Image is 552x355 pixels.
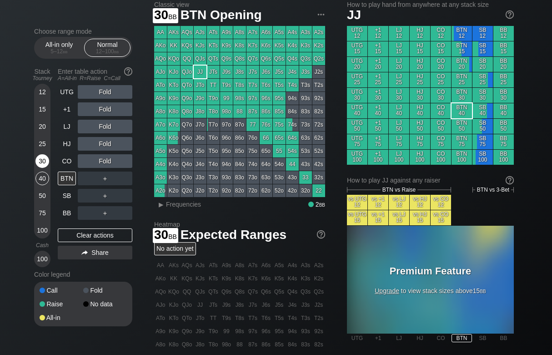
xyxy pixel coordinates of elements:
[493,72,514,87] div: BB 25
[286,92,299,105] div: 94s
[260,105,272,118] div: 86s
[452,72,472,87] div: BTN 25
[389,88,409,103] div: LJ 30
[410,195,430,210] div: vs HJ 12
[40,287,83,294] div: Call
[472,57,493,72] div: SB 20
[299,66,312,78] div: J3s
[220,132,233,144] div: 96o
[312,66,325,78] div: J2s
[58,120,76,133] div: LJ
[389,134,409,149] div: LJ 75
[273,132,286,144] div: 65s
[452,88,472,103] div: BTN 30
[58,85,76,99] div: UTG
[167,118,180,131] div: K7o
[78,120,132,133] div: Fold
[220,39,233,52] div: K9s
[167,52,180,65] div: KQo
[347,177,514,184] div: How to play JJ against any raiser
[35,252,49,266] div: 100
[233,132,246,144] div: 86o
[233,118,246,131] div: 87o
[368,26,388,41] div: +1 12
[286,105,299,118] div: 84s
[286,39,299,52] div: K4s
[260,132,272,144] div: 66
[207,184,220,197] div: T2o
[167,184,180,197] div: K2o
[194,52,206,65] div: QJs
[260,26,272,39] div: A6s
[347,26,367,41] div: UTG 12
[286,79,299,91] div: T4s
[167,26,180,39] div: AKs
[299,26,312,39] div: A3s
[220,79,233,91] div: T9s
[246,171,259,184] div: 73o
[40,314,83,321] div: All-in
[431,57,451,72] div: CO 20
[30,75,54,81] div: Tourney
[273,26,286,39] div: A5s
[233,145,246,157] div: 85o
[312,105,325,118] div: 82s
[167,132,180,144] div: K6o
[273,66,286,78] div: J5s
[233,184,246,197] div: 82o
[410,103,430,118] div: HJ 40
[246,184,259,197] div: 72o
[35,223,49,237] div: 100
[389,103,409,118] div: LJ 40
[83,301,127,307] div: No data
[167,171,180,184] div: K3o
[368,88,388,103] div: +1 30
[194,132,206,144] div: J6o
[312,52,325,65] div: Q2s
[233,92,246,105] div: 98s
[154,145,167,157] div: A5o
[347,134,367,149] div: UTG 75
[78,154,132,168] div: Fold
[246,26,259,39] div: A7s
[299,118,312,131] div: 73s
[207,52,220,65] div: QTs
[181,132,193,144] div: Q6o
[86,39,128,56] div: Normal
[154,105,167,118] div: A8o
[194,26,206,39] div: AJs
[312,171,325,184] div: 32s
[452,103,472,118] div: BTN 40
[246,52,259,65] div: Q7s
[312,118,325,131] div: 72s
[347,8,361,22] span: JJ
[78,85,132,99] div: Fold
[273,92,286,105] div: 95s
[312,132,325,144] div: 62s
[347,119,367,134] div: UTG 50
[312,184,325,197] div: 22
[273,158,286,171] div: 54o
[286,132,299,144] div: 64s
[452,119,472,134] div: BTN 50
[154,118,167,131] div: A7o
[30,64,54,85] div: Stack
[472,150,493,165] div: SB 100
[207,92,220,105] div: T9o
[316,229,326,239] img: help.32db89a4.svg
[114,48,119,55] span: bb
[273,145,286,157] div: 55
[431,150,451,165] div: CO 100
[368,103,388,118] div: +1 40
[181,118,193,131] div: Q7o
[347,150,367,165] div: UTG 100
[273,52,286,65] div: Q5s
[368,134,388,149] div: +1 75
[123,66,133,76] img: help.32db89a4.svg
[312,79,325,91] div: T2s
[410,26,430,41] div: HJ 12
[167,79,180,91] div: KTo
[260,184,272,197] div: 62o
[368,119,388,134] div: +1 50
[78,189,132,203] div: ＋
